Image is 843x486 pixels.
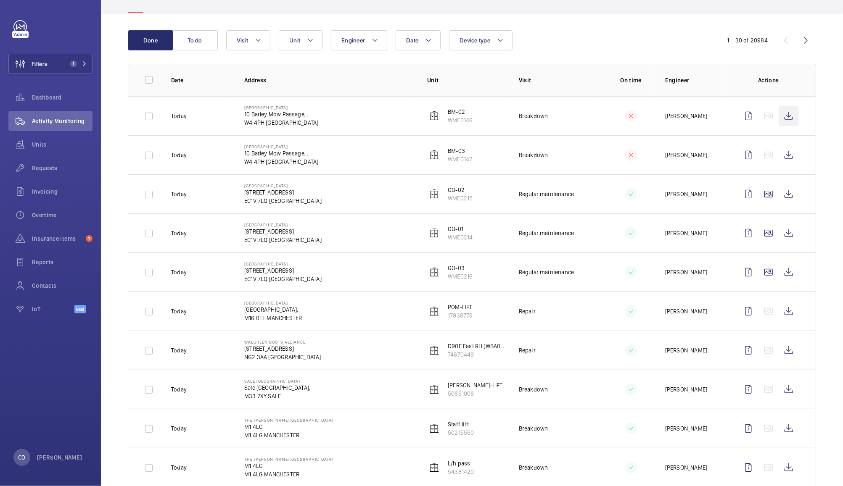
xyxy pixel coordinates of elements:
[128,30,173,50] button: Done
[448,381,502,389] p: [PERSON_NAME]-LIFT
[171,112,187,120] p: Today
[448,194,473,202] p: WME0215
[244,305,302,314] p: [GEOGRAPHIC_DATA],
[448,116,473,124] p: WME0146
[244,105,318,110] p: [GEOGRAPHIC_DATA]
[32,164,92,172] span: Requests
[519,112,548,120] p: Breakdown
[429,306,439,316] img: elevator.svg
[32,281,92,290] span: Contacts
[37,453,82,462] p: [PERSON_NAME]
[171,424,187,433] p: Today
[448,147,472,155] p: BM-03
[396,30,441,50] button: Date
[610,76,652,84] p: On time
[448,459,474,468] p: L/h pass
[32,187,92,196] span: Invoicing
[519,229,574,237] p: Regular maintenance
[171,229,187,237] p: Today
[727,36,768,45] div: 1 – 30 of 20984
[171,463,187,472] p: Today
[519,76,597,84] p: Visit
[665,112,707,120] p: [PERSON_NAME]
[244,149,318,158] p: 10 Barley Mow Passage, .
[32,60,48,68] span: Filters
[665,229,707,237] p: [PERSON_NAME]
[519,151,548,159] p: Breakdown
[519,190,574,198] p: Regular maintenance
[429,423,439,433] img: elevator.svg
[519,346,536,355] p: Repair
[519,385,548,394] p: Breakdown
[171,76,231,84] p: Date
[244,353,321,361] p: NG2 3AA [GEOGRAPHIC_DATA]
[448,155,472,163] p: WME0147
[519,424,548,433] p: Breakdown
[237,37,248,44] span: Visit
[448,272,473,281] p: WME0216
[32,140,92,149] span: Units
[448,233,473,242] p: WME0214
[244,197,322,205] p: EC1V 7LQ [GEOGRAPHIC_DATA]
[429,228,439,238] img: elevator.svg
[244,470,333,478] p: M1 4LG MANCHESTER
[427,76,505,84] p: Unit
[244,144,318,149] p: [GEOGRAPHIC_DATA]
[244,158,318,166] p: W4 4PH [GEOGRAPHIC_DATA]
[449,30,513,50] button: Device type
[244,227,322,236] p: [STREET_ADDRESS]
[665,268,707,276] p: [PERSON_NAME]
[172,30,218,50] button: To do
[32,117,92,125] span: Activity Monitoring
[429,384,439,394] img: elevator.svg
[448,428,474,437] p: 50215550
[244,314,302,322] p: M16 0TT MANCHESTER
[341,37,365,44] span: Engineer
[244,222,322,227] p: [GEOGRAPHIC_DATA]
[448,186,473,194] p: GO-02
[244,339,321,344] p: Walgreen Boots Alliance
[244,236,322,244] p: EC1V 7LQ [GEOGRAPHIC_DATA]
[244,261,322,266] p: [GEOGRAPHIC_DATA]
[289,37,300,44] span: Unit
[429,462,439,473] img: elevator.svg
[279,30,322,50] button: Unit
[448,108,473,116] p: BM-02
[171,307,187,315] p: Today
[244,378,310,384] p: Sale [GEOGRAPHIC_DATA]
[448,389,502,398] p: 50691008
[171,346,187,355] p: Today
[429,111,439,121] img: elevator.svg
[665,190,707,198] p: [PERSON_NAME]
[665,151,707,159] p: [PERSON_NAME]
[448,225,473,233] p: GO-01
[448,264,473,272] p: GO-03
[171,190,187,198] p: Today
[738,76,799,84] p: Actions
[244,418,333,423] p: The [PERSON_NAME][GEOGRAPHIC_DATA]
[665,463,707,472] p: [PERSON_NAME]
[429,189,439,199] img: elevator.svg
[244,110,318,118] p: 10 Barley Mow Passage, .
[244,275,322,283] p: EC1V 7LQ [GEOGRAPHIC_DATA]
[519,307,536,315] p: Repair
[32,211,92,219] span: Overtime
[331,30,387,50] button: Engineer
[448,420,474,428] p: Staff lift
[86,235,92,242] span: 1
[18,453,25,462] p: CD
[665,307,707,315] p: [PERSON_NAME]
[244,118,318,127] p: W4 4PH [GEOGRAPHIC_DATA]
[429,150,439,160] img: elevator.svg
[665,385,707,394] p: [PERSON_NAME]
[244,266,322,275] p: [STREET_ADDRESS]
[244,392,310,400] p: M33 7XY SALE
[244,431,333,439] p: M1 4LG MANCHESTER
[226,30,270,50] button: Visit
[665,346,707,355] p: [PERSON_NAME]
[244,183,322,188] p: [GEOGRAPHIC_DATA]
[448,350,505,359] p: 74670449
[665,76,725,84] p: Engineer
[70,60,77,67] span: 1
[171,385,187,394] p: Today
